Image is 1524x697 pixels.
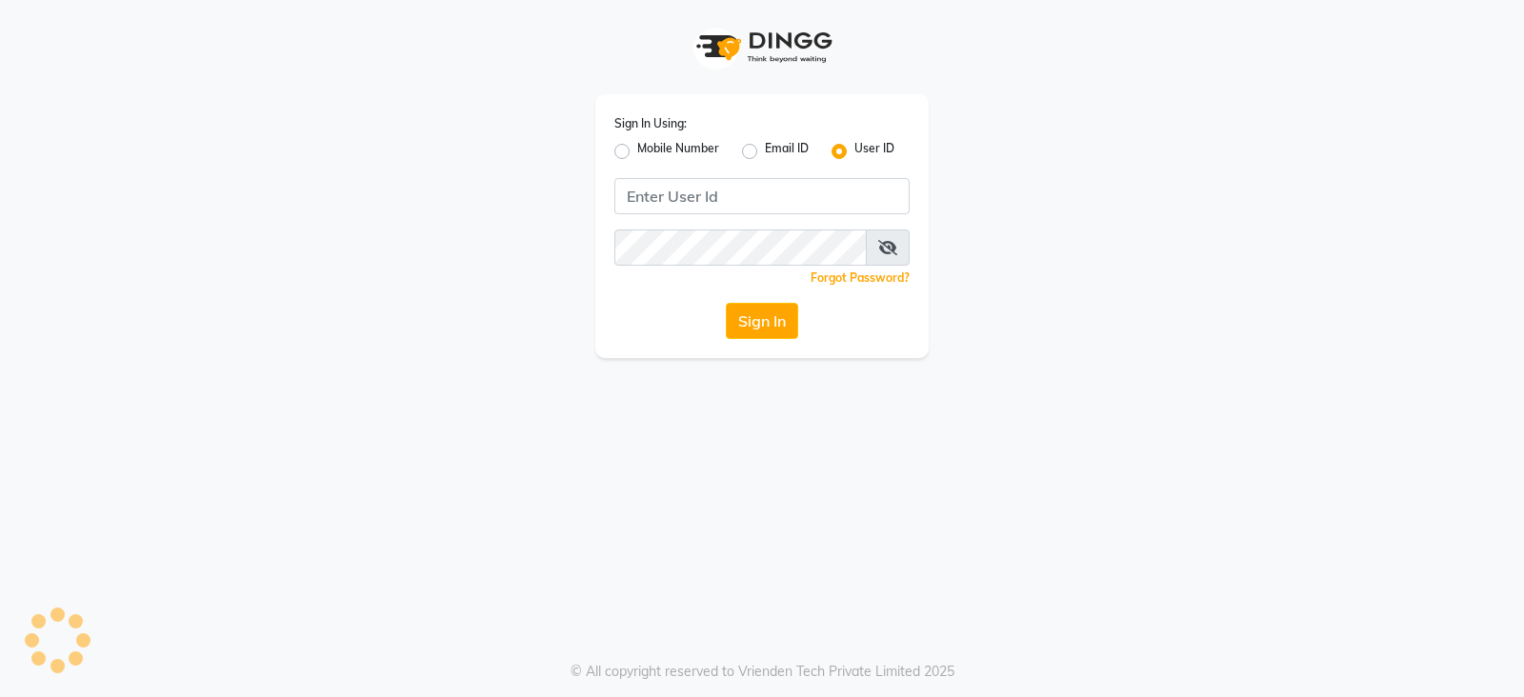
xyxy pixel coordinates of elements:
button: Sign In [726,303,798,339]
label: Mobile Number [637,140,719,163]
img: logo1.svg [686,19,838,75]
input: Username [614,229,867,266]
a: Forgot Password? [811,270,910,285]
label: User ID [854,140,894,163]
input: Username [614,178,910,214]
label: Email ID [765,140,809,163]
label: Sign In Using: [614,115,687,132]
